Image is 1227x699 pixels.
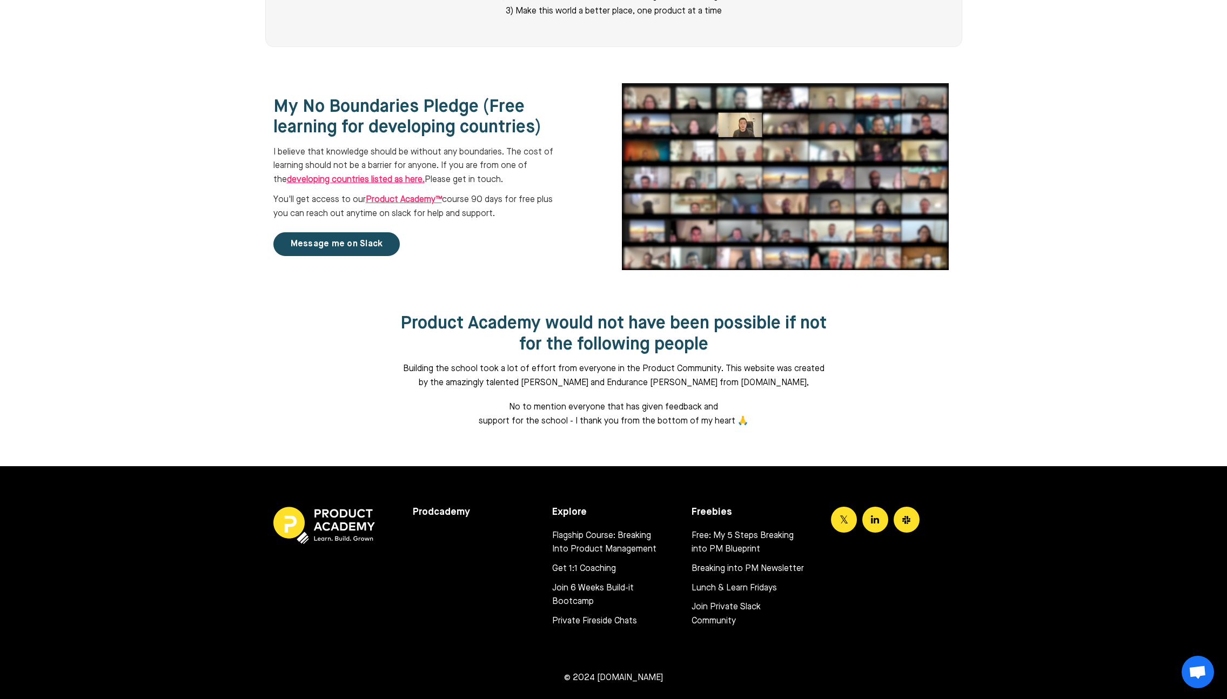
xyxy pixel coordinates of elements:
h5: Freebies [692,507,815,519]
a: Product Academy™ [366,196,442,204]
p: No to mention everyone that has given feedback and support for the school - I thank you from the ... [473,401,755,428]
a: Join 6 Weeks Build-it Bootcamp [552,582,665,609]
span: Product Academy would not have been possible if not for the following people [400,315,827,353]
h5: Explore [552,507,675,519]
span: You'll get access to our course 90 days for free plus you can reach out anytime on slack for help... [273,196,553,218]
a: Message me on Slack [273,232,400,256]
span: I believe that knowledge should be without any boundaries. The cost of learning should not be a b... [273,148,553,184]
li: 3) Make this world a better place, one product at a time [299,5,928,19]
a: developing countries listed as here. [287,176,425,184]
a: Private Fireside Chats [552,615,665,629]
a: Join Private Slack Community [692,601,804,628]
a: Free: My 5 Steps Breaking into PM Blueprint [692,529,804,557]
span: My No Boundaries Pledge (Free learning for developing countries) [273,98,541,136]
div: Open chat [1182,656,1214,688]
a: Lunch & Learn Fridays [692,582,804,596]
a: Breaking into PM Newsletter [692,562,804,576]
a: Flagship Course: Breaking Into Product Management [552,529,665,557]
h5: Prodcademy [413,507,536,519]
p: © 2024 [DOMAIN_NAME] [273,671,954,685]
a: Get 1:1 Coaching [552,562,665,576]
p: Building the school took a lot of effort from everyone in the Product Community. This website was... [400,362,827,390]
